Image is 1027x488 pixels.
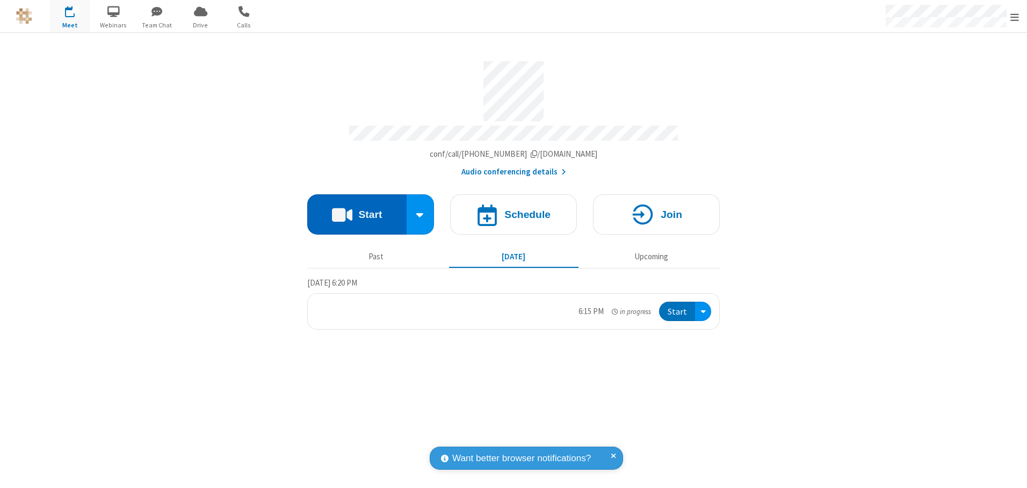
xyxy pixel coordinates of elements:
[449,246,578,267] button: [DATE]
[661,209,682,220] h4: Join
[73,6,79,14] div: 1
[93,20,134,30] span: Webinars
[180,20,221,30] span: Drive
[16,8,32,24] img: QA Selenium DO NOT DELETE OR CHANGE
[224,20,264,30] span: Calls
[137,20,177,30] span: Team Chat
[430,149,598,159] span: Copy my meeting room link
[312,246,441,267] button: Past
[450,194,577,235] button: Schedule
[659,302,695,322] button: Start
[358,209,382,220] h4: Start
[307,278,357,288] span: [DATE] 6:20 PM
[307,194,407,235] button: Start
[50,20,90,30] span: Meet
[307,276,720,330] section: Today's Meetings
[452,451,591,465] span: Want better browser notifications?
[593,194,720,235] button: Join
[612,307,651,317] em: in progress
[407,194,435,235] div: Start conference options
[307,53,720,178] section: Account details
[695,302,711,322] div: Open menu
[504,209,551,220] h4: Schedule
[430,148,598,161] button: Copy my meeting room linkCopy my meeting room link
[587,246,716,267] button: Upcoming
[578,305,604,318] div: 6:15 PM
[461,166,566,178] button: Audio conferencing details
